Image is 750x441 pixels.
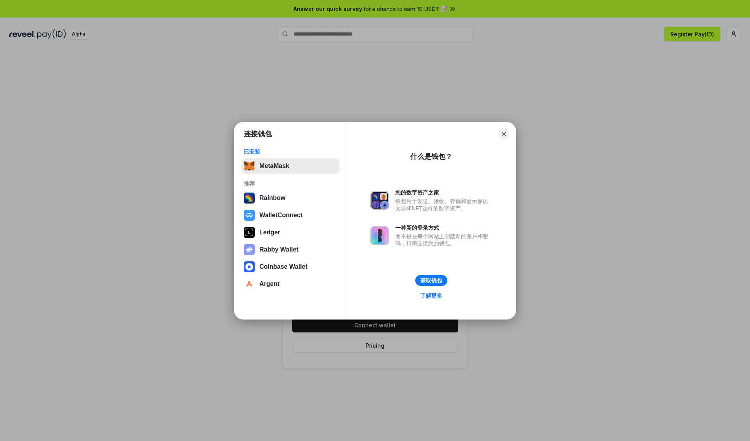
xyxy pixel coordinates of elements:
[259,212,303,219] div: WalletConnect
[244,193,255,204] img: svg+xml,%3Csvg%20width%3D%22120%22%20height%3D%22120%22%20viewBox%3D%220%200%20120%20120%22%20fil...
[244,148,337,155] div: 已安装
[259,263,307,270] div: Coinbase Wallet
[498,129,509,139] button: Close
[244,161,255,171] img: svg+xml,%3Csvg%20fill%3D%22none%22%20height%3D%2233%22%20viewBox%3D%220%200%2035%2033%22%20width%...
[241,207,339,223] button: WalletConnect
[420,277,442,284] div: 获取钱包
[244,129,272,139] h1: 连接钱包
[259,195,286,202] div: Rainbow
[244,210,255,221] img: svg+xml,%3Csvg%20width%3D%2228%22%20height%3D%2228%22%20viewBox%3D%220%200%2028%2028%22%20fill%3D...
[370,226,389,245] img: svg+xml,%3Csvg%20xmlns%3D%22http%3A%2F%2Fwww.w3.org%2F2000%2Fsvg%22%20fill%3D%22none%22%20viewBox...
[244,261,255,272] img: svg+xml,%3Csvg%20width%3D%2228%22%20height%3D%2228%22%20viewBox%3D%220%200%2028%2028%22%20fill%3D...
[241,242,339,257] button: Rabby Wallet
[395,224,492,231] div: 一种新的登录方式
[416,291,447,301] a: 了解更多
[259,246,298,253] div: Rabby Wallet
[241,158,339,174] button: MetaMask
[244,180,337,187] div: 推荐
[244,279,255,289] img: svg+xml,%3Csvg%20width%3D%2228%22%20height%3D%2228%22%20viewBox%3D%220%200%2028%2028%22%20fill%3D...
[395,189,492,196] div: 您的数字资产之家
[395,198,492,212] div: 钱包用于发送、接收、存储和显示像以太坊和NFT这样的数字资产。
[244,227,255,238] img: svg+xml,%3Csvg%20xmlns%3D%22http%3A%2F%2Fwww.w3.org%2F2000%2Fsvg%22%20width%3D%2228%22%20height%3...
[259,229,280,236] div: Ledger
[259,280,280,287] div: Argent
[241,225,339,240] button: Ledger
[241,190,339,206] button: Rainbow
[241,276,339,292] button: Argent
[241,259,339,275] button: Coinbase Wallet
[420,292,442,299] div: 了解更多
[244,244,255,255] img: svg+xml,%3Csvg%20xmlns%3D%22http%3A%2F%2Fwww.w3.org%2F2000%2Fsvg%22%20fill%3D%22none%22%20viewBox...
[410,152,452,161] div: 什么是钱包？
[415,275,447,286] button: 获取钱包
[370,191,389,210] img: svg+xml,%3Csvg%20xmlns%3D%22http%3A%2F%2Fwww.w3.org%2F2000%2Fsvg%22%20fill%3D%22none%22%20viewBox...
[259,162,289,170] div: MetaMask
[395,233,492,247] div: 而不是在每个网站上创建新的账户和密码，只需连接您的钱包。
